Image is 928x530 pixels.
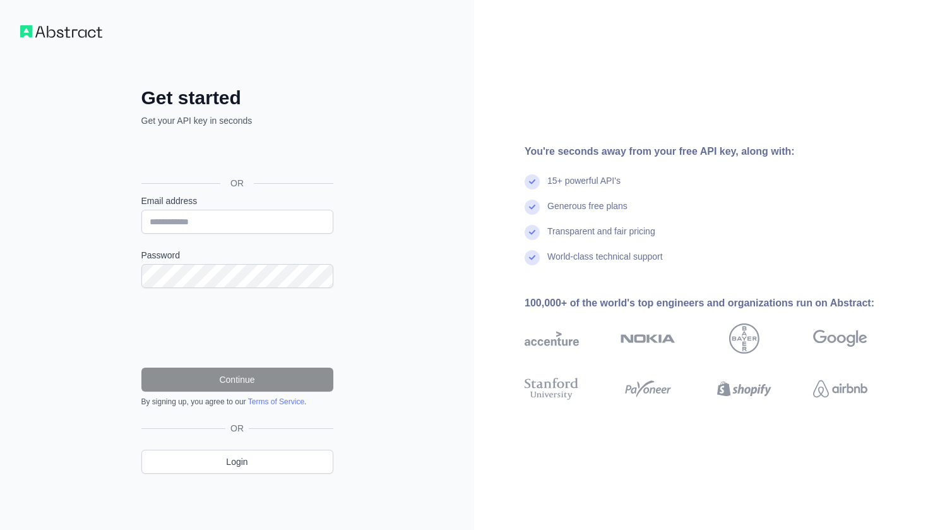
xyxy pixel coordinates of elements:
[135,141,337,169] iframe: Botón de Acceder con Google
[141,397,333,407] div: By signing up, you agree to our .
[525,225,540,240] img: check mark
[141,450,333,474] a: Login
[525,174,540,190] img: check mark
[525,200,540,215] img: check mark
[525,323,579,354] img: accenture
[141,114,333,127] p: Get your API key in seconds
[547,250,663,275] div: World-class technical support
[141,303,333,352] iframe: reCAPTCHA
[621,375,675,402] img: payoneer
[141,195,333,207] label: Email address
[141,368,333,392] button: Continue
[525,250,540,265] img: check mark
[547,200,628,225] div: Generous free plans
[525,375,579,402] img: stanford university
[813,375,867,402] img: airbnb
[717,375,771,402] img: shopify
[813,323,867,354] img: google
[547,225,655,250] div: Transparent and fair pricing
[621,323,675,354] img: nokia
[729,323,759,354] img: bayer
[220,177,254,190] span: OR
[547,174,621,200] div: 15+ powerful API's
[20,25,102,38] img: Workflow
[141,87,333,109] h2: Get started
[248,397,304,406] a: Terms of Service
[225,422,249,435] span: OR
[525,144,908,159] div: You're seconds away from your free API key, along with:
[525,296,908,311] div: 100,000+ of the world's top engineers and organizations run on Abstract:
[141,141,331,169] div: Acceder con Google. Se abre en una pestaña nueva
[141,249,333,262] label: Password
